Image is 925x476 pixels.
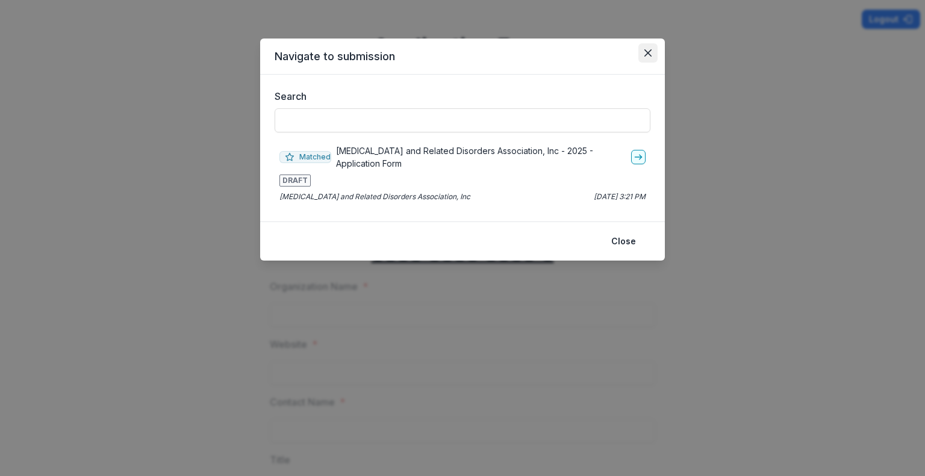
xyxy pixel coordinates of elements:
span: DRAFT [279,175,311,187]
button: Close [638,43,658,63]
span: Matched [279,151,331,163]
a: go-to [631,150,646,164]
p: [MEDICAL_DATA] and Related Disorders Association, Inc - 2025 - Application Form [336,144,626,170]
p: [DATE] 3:21 PM [594,191,646,202]
header: Navigate to submission [260,39,665,75]
p: [MEDICAL_DATA] and Related Disorders Association, Inc [279,191,470,202]
label: Search [275,89,643,104]
button: Close [604,232,643,251]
